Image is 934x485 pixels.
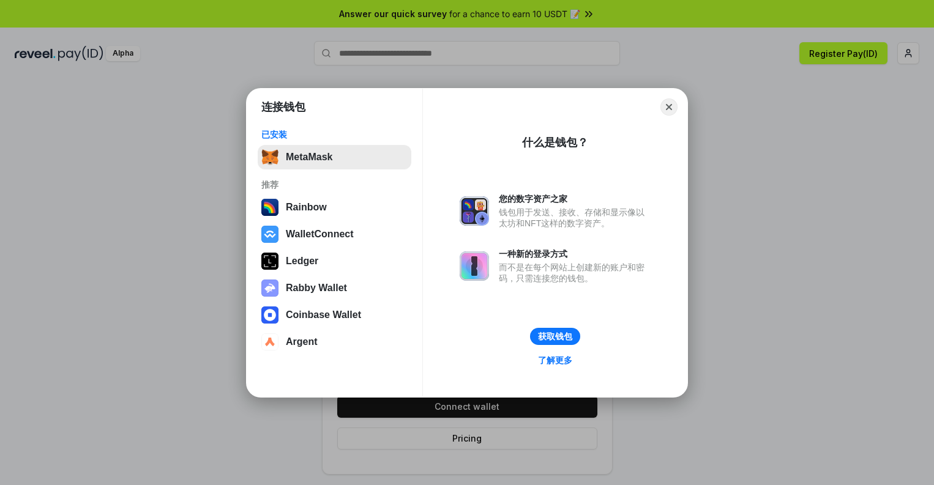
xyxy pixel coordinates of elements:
img: svg+xml,%3Csvg%20width%3D%2228%22%20height%3D%2228%22%20viewBox%3D%220%200%2028%2028%22%20fill%3D... [261,333,278,350]
button: MetaMask [258,145,411,169]
div: 钱包用于发送、接收、存储和显示像以太坊和NFT这样的数字资产。 [499,207,651,229]
div: 什么是钱包？ [522,135,588,150]
img: svg+xml,%3Csvg%20xmlns%3D%22http%3A%2F%2Fwww.w3.org%2F2000%2Fsvg%22%20fill%3D%22none%22%20viewBox... [460,196,489,226]
h1: 连接钱包 [261,100,305,114]
div: Rainbow [286,202,327,213]
button: Rabby Wallet [258,276,411,300]
div: 获取钱包 [538,331,572,342]
div: 已安装 [261,129,408,140]
div: WalletConnect [286,229,354,240]
div: 推荐 [261,179,408,190]
img: svg+xml,%3Csvg%20xmlns%3D%22http%3A%2F%2Fwww.w3.org%2F2000%2Fsvg%22%20fill%3D%22none%22%20viewBox... [460,251,489,281]
img: svg+xml,%3Csvg%20xmlns%3D%22http%3A%2F%2Fwww.w3.org%2F2000%2Fsvg%22%20width%3D%2228%22%20height%3... [261,253,278,270]
button: Ledger [258,249,411,273]
img: svg+xml,%3Csvg%20width%3D%22120%22%20height%3D%22120%22%20viewBox%3D%220%200%20120%20120%22%20fil... [261,199,278,216]
div: MetaMask [286,152,332,163]
div: 一种新的登录方式 [499,248,651,259]
a: 了解更多 [531,352,580,368]
div: Coinbase Wallet [286,309,361,320]
button: Coinbase Wallet [258,303,411,327]
img: svg+xml,%3Csvg%20fill%3D%22none%22%20height%3D%2233%22%20viewBox%3D%220%200%2035%2033%22%20width%... [261,149,278,166]
button: Rainbow [258,195,411,220]
button: Argent [258,330,411,354]
button: WalletConnect [258,222,411,246]
img: svg+xml,%3Csvg%20xmlns%3D%22http%3A%2F%2Fwww.w3.org%2F2000%2Fsvg%22%20fill%3D%22none%22%20viewBox... [261,280,278,297]
button: 获取钱包 [530,328,580,345]
div: Rabby Wallet [286,283,347,294]
div: 您的数字资产之家 [499,193,651,204]
div: 而不是在每个网站上创建新的账户和密码，只需连接您的钱包。 [499,262,651,284]
img: svg+xml,%3Csvg%20width%3D%2228%22%20height%3D%2228%22%20viewBox%3D%220%200%2028%2028%22%20fill%3D... [261,306,278,324]
div: 了解更多 [538,355,572,366]
img: svg+xml,%3Csvg%20width%3D%2228%22%20height%3D%2228%22%20viewBox%3D%220%200%2028%2028%22%20fill%3D... [261,226,278,243]
button: Close [660,98,678,116]
div: Argent [286,336,318,347]
div: Ledger [286,256,318,267]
